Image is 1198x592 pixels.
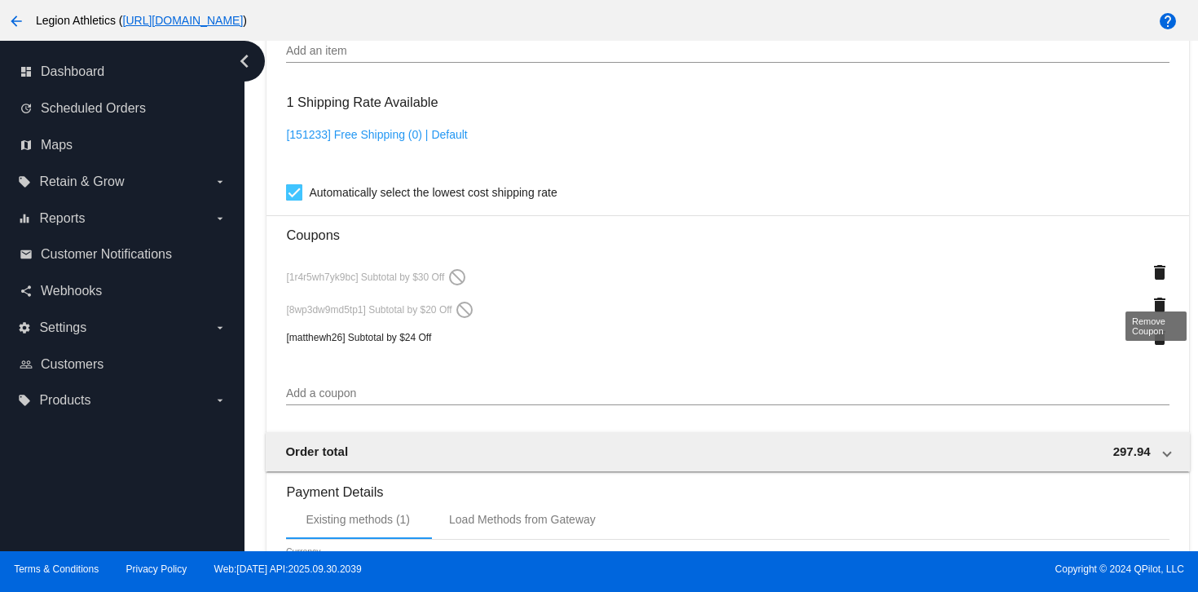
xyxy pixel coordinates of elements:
[1150,295,1169,315] mat-icon: delete
[455,300,474,320] mat-icon: do_not_disturb
[20,102,33,115] i: update
[18,212,31,225] i: equalizer
[613,563,1184,575] span: Copyright © 2024 QPilot, LLC
[41,247,172,262] span: Customer Notifications
[20,248,33,261] i: email
[286,128,467,141] a: [151233] Free Shipping (0) | Default
[7,11,26,31] mat-icon: arrow_back
[39,393,90,408] span: Products
[20,278,227,304] a: share Webhooks
[286,272,466,283] span: [1r4r5wh7yk9bc] Subtotal by $30 Off
[214,175,227,188] i: arrow_drop_down
[1158,11,1178,31] mat-icon: help
[20,132,227,158] a: map Maps
[286,215,1169,243] h3: Coupons
[20,139,33,152] i: map
[20,59,227,85] a: dashboard Dashboard
[286,332,431,343] span: [matthewh26] Subtotal by $24 Off
[214,563,362,575] a: Web:[DATE] API:2025.09.30.2039
[266,432,1189,471] mat-expansion-panel-header: Order total 297.94
[1113,444,1151,458] span: 297.94
[39,320,86,335] span: Settings
[18,321,31,334] i: settings
[20,285,33,298] i: share
[447,267,467,287] mat-icon: do_not_disturb
[41,357,104,372] span: Customers
[18,394,31,407] i: local_offer
[20,358,33,371] i: people_outline
[20,65,33,78] i: dashboard
[39,175,124,189] span: Retain & Grow
[18,175,31,188] i: local_offer
[41,64,104,79] span: Dashboard
[1150,328,1169,347] mat-icon: delete
[20,351,227,378] a: people_outline Customers
[449,513,596,526] div: Load Methods from Gateway
[20,95,227,121] a: update Scheduled Orders
[126,563,187,575] a: Privacy Policy
[231,48,258,74] i: chevron_left
[123,14,244,27] a: [URL][DOMAIN_NAME]
[14,563,99,575] a: Terms & Conditions
[214,212,227,225] i: arrow_drop_down
[286,85,438,120] h3: 1 Shipping Rate Available
[286,304,474,316] span: [8wp3dw9md5tp1] Subtotal by $20 Off
[20,241,227,267] a: email Customer Notifications
[306,513,410,526] div: Existing methods (1)
[285,444,348,458] span: Order total
[41,138,73,152] span: Maps
[1150,263,1169,282] mat-icon: delete
[41,284,102,298] span: Webhooks
[286,472,1169,500] h3: Payment Details
[309,183,557,202] span: Automatically select the lowest cost shipping rate
[214,394,227,407] i: arrow_drop_down
[214,321,227,334] i: arrow_drop_down
[286,45,1169,58] input: Add an item
[41,101,146,116] span: Scheduled Orders
[39,211,85,226] span: Reports
[286,387,1169,400] input: Add a coupon
[36,14,247,27] span: Legion Athletics ( )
